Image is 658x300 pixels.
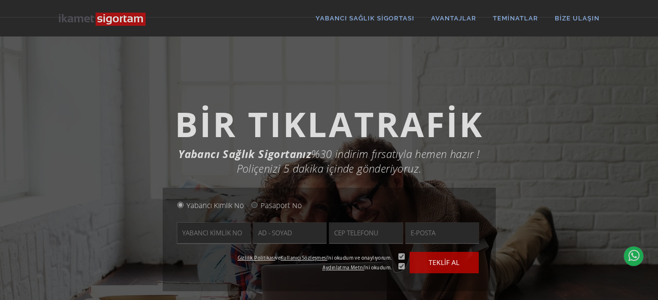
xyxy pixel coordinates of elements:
[406,223,479,244] input: E-POSTA
[178,146,311,161] b: Yabancı Sağlık Sigortanız
[253,223,326,244] input: AD - SOYAD
[238,256,276,261] u: Gizlilik Politikası
[322,265,364,271] u: Aydınlatma Metni
[410,252,479,273] button: TEKLİF AL
[52,102,607,146] h2: Bir tıkla
[261,199,302,212] label: Pasaport No
[177,223,250,244] input: YABANCI KİMLİK NO
[354,102,484,146] span: Trafik
[59,13,147,26] img: Sinop Sigorta
[281,256,327,261] u: Kullanıcı Sözleşmesi
[238,254,392,263] span: ve ’ni okudum ve onaylıyorum.
[187,199,244,212] label: Yabancı Kimlik No
[329,223,402,244] input: CEP TELEFONU
[322,265,392,272] span: ’ni okudum.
